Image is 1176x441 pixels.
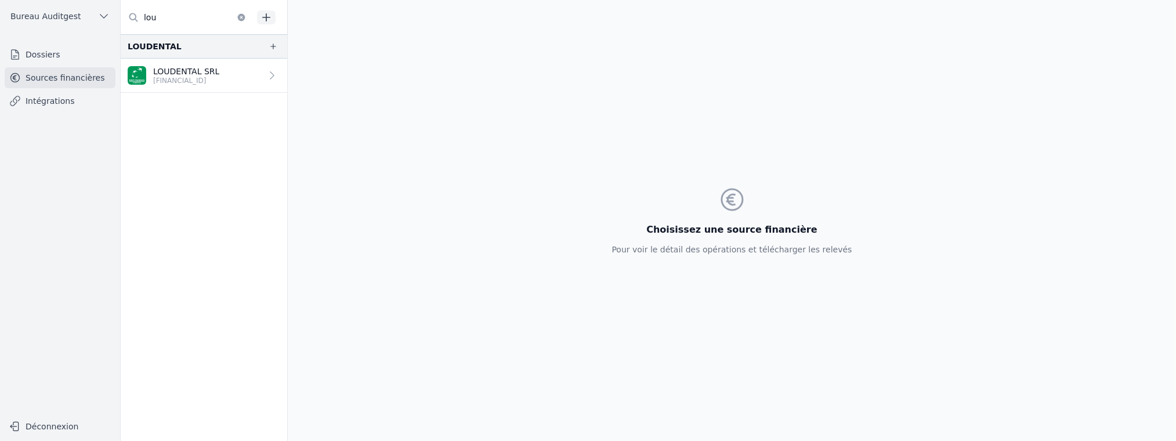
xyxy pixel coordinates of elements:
[5,44,115,65] a: Dossiers
[121,59,287,93] a: LOUDENTAL SRL [FINANCIAL_ID]
[5,67,115,88] a: Sources financières
[611,244,852,255] p: Pour voir le détail des opérations et télécharger les relevés
[5,91,115,111] a: Intégrations
[153,66,219,77] p: LOUDENTAL SRL
[153,76,219,85] p: [FINANCIAL_ID]
[5,7,115,26] button: Bureau Auditgest
[5,417,115,436] button: Déconnexion
[128,39,182,53] div: LOUDENTAL
[128,66,146,85] img: BNP_BE_BUSINESS_GEBABEBB.png
[10,10,81,22] span: Bureau Auditgest
[611,223,852,237] h3: Choisissez une source financière
[121,7,253,28] input: Filtrer par dossier...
